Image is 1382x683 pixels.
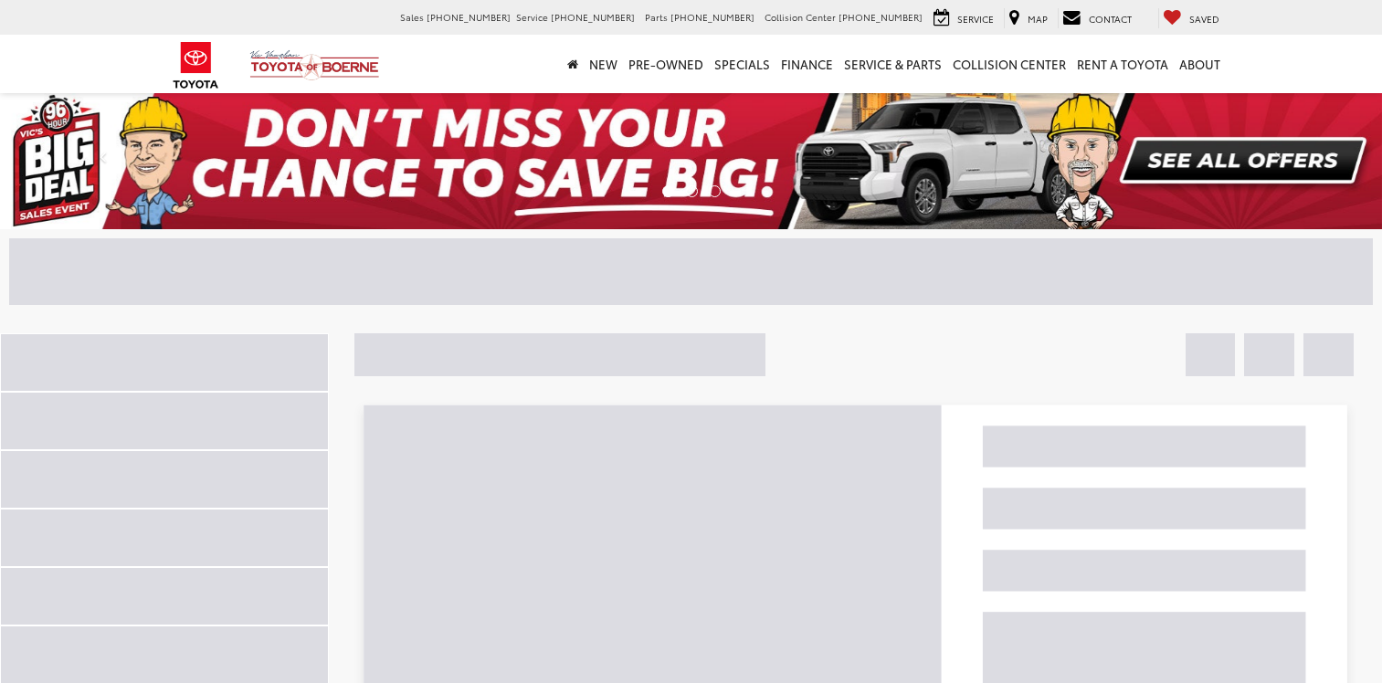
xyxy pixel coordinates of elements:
[1004,8,1052,28] a: Map
[1174,35,1226,93] a: About
[765,10,836,24] span: Collision Center
[645,10,668,24] span: Parts
[1089,12,1132,26] span: Contact
[249,49,380,81] img: Vic Vaughan Toyota of Boerne
[775,35,839,93] a: Finance
[839,10,923,24] span: [PHONE_NUMBER]
[400,10,424,24] span: Sales
[839,35,947,93] a: Service & Parts: Opens in a new tab
[1028,12,1048,26] span: Map
[929,8,998,28] a: Service
[584,35,623,93] a: New
[1189,12,1219,26] span: Saved
[670,10,754,24] span: [PHONE_NUMBER]
[562,35,584,93] a: Home
[427,10,511,24] span: [PHONE_NUMBER]
[947,35,1071,93] a: Collision Center
[516,10,548,24] span: Service
[551,10,635,24] span: [PHONE_NUMBER]
[1058,8,1136,28] a: Contact
[709,35,775,93] a: Specials
[1158,8,1224,28] a: My Saved Vehicles
[1071,35,1174,93] a: Rent a Toyota
[957,12,994,26] span: Service
[162,36,230,95] img: Toyota
[623,35,709,93] a: Pre-Owned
